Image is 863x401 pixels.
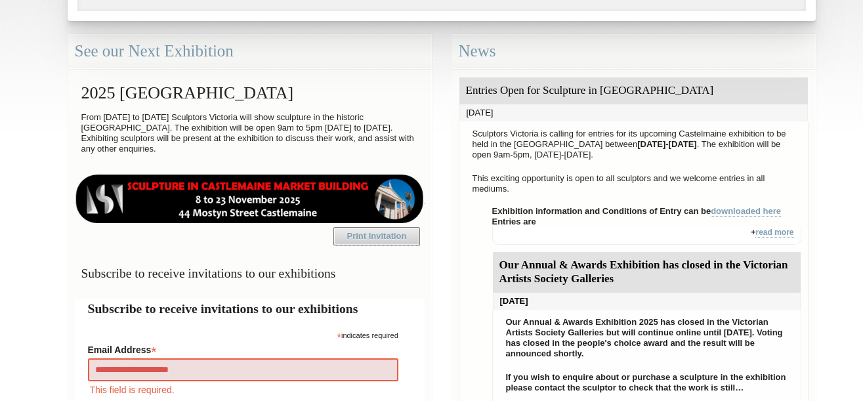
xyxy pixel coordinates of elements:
[492,227,801,245] div: +
[492,206,782,217] strong: Exhibition information and Conditions of Entry can be
[88,383,398,397] div: This field is required.
[466,125,801,163] p: Sculptors Victoria is calling for entries for its upcoming Castelmaine exhibition to be held in t...
[637,139,697,149] strong: [DATE]-[DATE]
[459,104,808,121] div: [DATE]
[459,77,808,104] div: Entries Open for Sculpture in [GEOGRAPHIC_DATA]
[755,228,793,238] a: read more
[68,34,432,69] div: See our Next Exhibition
[88,299,411,318] h2: Subscribe to receive invitations to our exhibitions
[88,328,398,341] div: indicates required
[711,206,781,217] a: downloaded here
[75,261,425,286] h3: Subscribe to receive invitations to our exhibitions
[499,369,794,396] p: If you wish to enquire about or purchase a sculpture in the exhibition please contact the sculpto...
[88,341,398,356] label: Email Address
[499,314,794,362] p: Our Annual & Awards Exhibition 2025 has closed in the Victorian Artists Society Galleries but wil...
[75,175,425,223] img: castlemaine-ldrbd25v2.png
[333,227,420,245] a: Print Invitation
[75,109,425,158] p: From [DATE] to [DATE] Sculptors Victoria will show sculpture in the historic [GEOGRAPHIC_DATA]. T...
[75,77,425,109] h2: 2025 [GEOGRAPHIC_DATA]
[493,293,801,310] div: [DATE]
[452,34,816,69] div: News
[493,252,801,293] div: Our Annual & Awards Exhibition has closed in the Victorian Artists Society Galleries
[466,170,801,198] p: This exciting opportunity is open to all sculptors and we welcome entries in all mediums.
